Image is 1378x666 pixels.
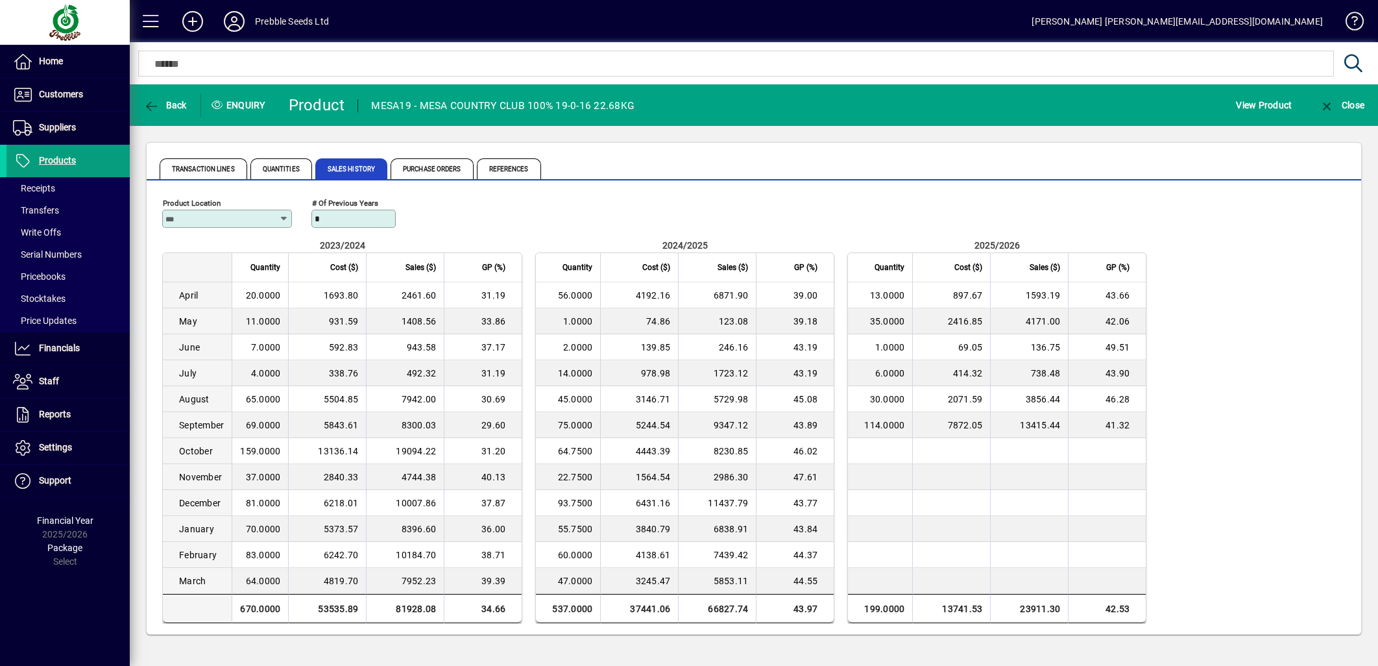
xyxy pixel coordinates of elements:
div: Prebble Seeds Ltd [255,11,329,32]
span: 37.0000 [246,472,281,482]
span: 1693.80 [324,290,359,301]
span: 3245.47 [636,576,671,586]
span: 1.0000 [563,316,593,327]
span: 4443.39 [636,446,671,456]
span: Transfers [13,205,59,216]
span: 1723.12 [714,368,749,378]
span: 3146.71 [636,394,671,404]
span: 45.0000 [558,394,593,404]
span: 83.0000 [246,550,281,560]
span: 11437.79 [708,498,748,508]
span: 6871.90 [714,290,749,301]
span: 5729.98 [714,394,749,404]
span: Serial Numbers [13,249,82,260]
td: 66827.74 [678,594,756,623]
span: 47.61 [793,472,817,482]
span: 31.19 [481,368,505,378]
span: 47.0000 [558,576,593,586]
td: November [163,464,232,490]
span: 39.18 [793,316,817,327]
td: 37441.06 [600,594,678,623]
span: Back [143,100,187,110]
span: Home [39,56,63,66]
span: 81.0000 [246,498,281,508]
a: Serial Numbers [6,243,130,265]
span: 4819.70 [324,576,359,586]
span: 13.0000 [870,290,905,301]
app-page-header-button: Back [130,93,201,117]
span: 8230.85 [714,446,749,456]
span: 30.0000 [870,394,905,404]
td: June [163,334,232,360]
span: 2025/2026 [974,240,1020,251]
span: 7952.23 [402,576,437,586]
span: 2024/2025 [662,240,708,251]
button: View Product [1233,93,1295,117]
span: 978.98 [641,368,671,378]
span: 2461.60 [402,290,437,301]
span: 45.08 [793,394,817,404]
td: 199.0000 [848,594,912,623]
span: 5373.57 [324,524,359,534]
span: 75.0000 [558,420,593,430]
span: 5504.85 [324,394,359,404]
span: 39.39 [481,576,505,586]
span: 37.17 [481,342,505,352]
span: 6242.70 [324,550,359,560]
span: 4744.38 [402,472,437,482]
a: Transfers [6,199,130,221]
span: 136.75 [1031,342,1061,352]
span: Cost ($) [642,260,670,275]
button: Add [172,10,213,33]
span: Staff [39,376,59,386]
span: Financial Year [37,515,93,526]
span: 44.55 [793,576,817,586]
span: Purchase Orders [391,158,474,179]
span: 9347.12 [714,420,749,430]
span: 64.0000 [246,576,281,586]
span: 10184.70 [396,550,436,560]
a: Customers [6,79,130,111]
span: GP (%) [482,260,505,275]
span: Sales ($) [1030,260,1060,275]
a: Staff [6,365,130,398]
span: 2986.30 [714,472,749,482]
td: 23911.30 [990,594,1068,623]
span: Sales History [315,158,387,179]
span: 37.87 [481,498,505,508]
span: 41.32 [1106,420,1130,430]
span: 29.60 [481,420,505,430]
mat-label: Product Location [163,199,221,208]
span: References [477,158,541,179]
span: 5843.61 [324,420,359,430]
span: 31.19 [481,290,505,301]
span: 20.0000 [246,290,281,301]
span: 1564.54 [636,472,671,482]
span: Pricebooks [13,271,66,282]
span: 35.0000 [870,316,905,327]
mat-label: # of previous years [312,199,378,208]
span: 43.84 [793,524,817,534]
span: 6838.91 [714,524,749,534]
span: 64.7500 [558,446,593,456]
span: Financials [39,343,80,353]
span: 6.0000 [875,368,905,378]
span: 39.00 [793,290,817,301]
span: GP (%) [794,260,817,275]
span: Write Offs [13,227,61,238]
td: 670.0000 [232,594,288,623]
span: 246.16 [719,342,749,352]
app-page-header-button: Close enquiry [1305,93,1378,117]
span: 43.19 [793,368,817,378]
span: Quantities [250,158,312,179]
span: 414.32 [953,368,983,378]
a: Suppliers [6,112,130,144]
span: 114.0000 [864,420,904,430]
span: 46.02 [793,446,817,456]
span: 4171.00 [1026,316,1061,327]
span: 4.0000 [251,368,281,378]
span: 492.32 [407,368,437,378]
span: View Product [1236,95,1292,116]
span: Quantity [250,260,280,275]
span: 70.0000 [246,524,281,534]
